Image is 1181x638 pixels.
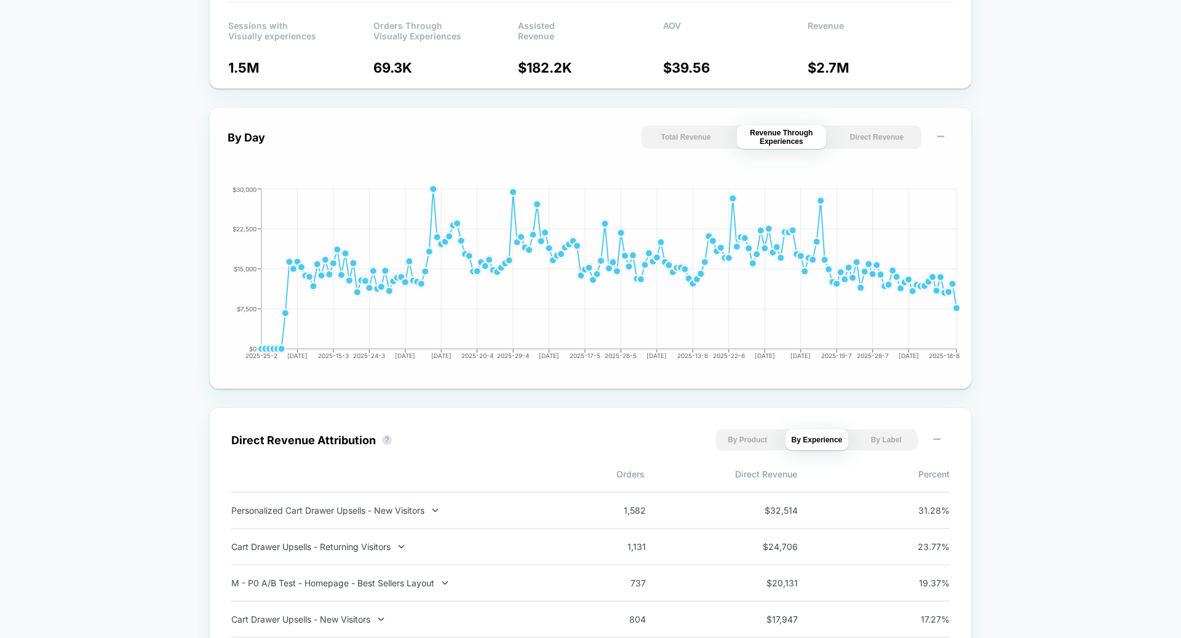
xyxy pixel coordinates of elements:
[742,614,798,624] span: $ 17,947
[742,505,798,516] span: $ 32,514
[382,435,392,445] button: ?
[854,429,918,450] button: By Label
[797,469,950,479] span: Percent
[590,541,646,552] span: 1,131
[663,20,808,39] p: AOV
[808,60,953,76] p: $ 2.7M
[497,352,529,359] tspan: 2025-29-4
[894,614,950,624] span: 17.27 %
[857,352,889,359] tspan: 2025-28-7
[234,265,256,273] tspan: $15,000
[245,352,277,359] tspan: 2025-25-2
[518,60,663,76] p: $ 182.2K
[431,352,451,359] tspan: [DATE]
[287,352,308,359] tspan: [DATE]
[894,578,950,588] span: 19.37 %
[645,469,797,479] span: Direct Revenue
[894,505,950,516] span: 31.28 %
[929,352,960,359] tspan: 2025-18-8
[233,225,256,233] tspan: $22,500
[231,434,376,447] div: Direct Revenue Attribution
[646,352,667,359] tspan: [DATE]
[395,352,415,359] tspan: [DATE]
[821,352,852,359] tspan: 2025-19-7
[492,469,645,479] span: Orders
[663,60,808,76] p: $ 39.56
[228,60,373,76] p: 1.5M
[742,541,798,552] span: $ 24,706
[570,352,600,359] tspan: 2025-17-5
[231,541,555,552] div: Cart Drawer Upsells - Returning Visitors
[808,20,953,39] p: Revenue
[590,578,646,588] span: 737
[518,20,663,39] p: Assisted Revenue
[318,352,349,359] tspan: 2025-15-3
[677,352,708,359] tspan: 2025-13-6
[233,186,256,193] tspan: $30,000
[755,352,775,359] tspan: [DATE]
[899,352,919,359] tspan: [DATE]
[353,352,385,359] tspan: 2025-24-3
[237,305,256,313] tspan: $7,500
[785,429,849,450] button: By Experience
[539,352,559,359] tspan: [DATE]
[590,614,646,624] span: 804
[742,578,798,588] span: $ 20,131
[894,541,950,552] span: 23.77 %
[231,614,555,624] div: Cart Drawer Upsells - New Visitors
[605,352,637,359] tspan: 2025-26-5
[461,352,493,359] tspan: 2025-20-4
[713,352,745,359] tspan: 2025-22-6
[642,126,731,149] button: Total Revenue
[249,345,256,353] tspan: $0
[373,60,519,76] p: 69.3K
[832,126,921,149] button: Direct Revenue
[590,505,646,516] span: 1,582
[231,505,555,516] div: Personalized Cart Drawer Upsells - New Visitors
[373,20,519,39] p: Orders Through Visually Experiences
[716,429,779,450] button: By Product
[231,578,555,588] div: M - P0 A/B Test - Homepage - Best Sellers Layout
[228,131,265,144] div: By Day
[790,352,811,359] tspan: [DATE]
[737,126,826,149] button: Revenue Through Experiences
[228,20,373,39] p: Sessions with Visually experiences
